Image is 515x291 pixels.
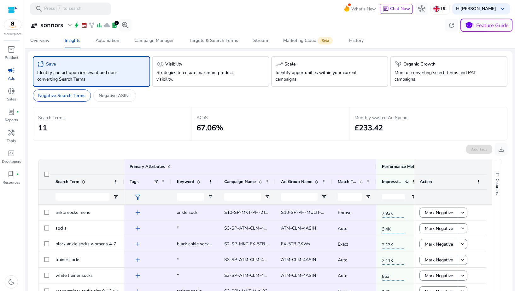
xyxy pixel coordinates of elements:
span: handyman [8,129,15,136]
p: Resources [3,180,20,185]
span: keyboard_arrow_down [499,5,506,13]
span: fiber_manual_record [16,173,19,175]
h5: Visibility [165,62,182,67]
span: 3.4K [382,223,404,233]
span: Campaign Name [224,179,256,185]
span: inventory_2 [8,46,15,53]
span: socks [56,225,67,231]
span: Impressions [382,179,402,185]
button: chatChat Now [380,4,413,14]
span: ankle sock [177,209,197,215]
span: What's New [351,3,376,14]
span: 2.13K [382,238,404,249]
p: Negative Search Terms [38,92,85,99]
button: hub [415,3,428,15]
button: Open Filter Menu [411,194,416,199]
p: ACoS [196,114,344,121]
div: Targets & Search Terms [189,38,238,43]
span: bar_chart [96,22,102,28]
span: 7.93K [382,207,404,218]
span: S3-SP-ATM-CLM-4ASIN [224,257,274,263]
p: Monitor converting search terms and PAT campaigns. [395,69,485,83]
span: S10-SP-MKT-PH-2T-01 [224,209,272,215]
input: Campaign Name Filter Input [224,193,261,201]
div: Insights [65,38,80,43]
p: Search Terms [38,114,186,121]
h3: sonnors [40,21,63,29]
p: Product [5,55,18,60]
span: EX-5TB-3KWs [281,241,310,247]
input: Match Type Filter Input [338,193,362,201]
p: Feature Guide [476,22,509,29]
p: Ads [8,76,15,81]
h5: Organic Growth [403,62,436,67]
span: visibility [156,60,164,68]
p: Phrase [338,206,371,219]
img: amazon.svg [4,20,21,29]
span: book_4 [8,170,15,178]
span: Tags [130,179,138,185]
span: / [56,5,62,12]
input: Keyword Filter Input [177,193,204,201]
span: Mark Negative [425,269,453,282]
p: Monthly wasted Ad Spend [354,114,502,121]
button: download [495,143,507,156]
span: S2-SP-MKT-EX-5TB-01 [224,241,272,247]
p: Press to search [44,5,81,12]
span: savings [37,60,45,68]
span: Search Term [56,179,79,185]
span: psychiatry [395,60,402,68]
mat-icon: keyboard_arrow_down [460,257,465,263]
p: Auto [338,269,371,282]
span: Action [420,179,432,185]
h2: £233.42 [354,123,502,133]
span: ATM-CLM-4ASIN [281,257,316,263]
button: schoolFeature Guide [460,19,512,32]
button: Open Filter Menu [321,194,326,199]
span: add [134,209,142,216]
div: Marketing Cloud [283,38,334,43]
span: search [35,5,43,13]
span: expand_more [66,21,73,29]
button: refresh [445,19,458,31]
p: UK [441,3,447,14]
h2: 11 [38,123,186,133]
mat-icon: keyboard_arrow_down [460,210,465,215]
p: Reports [5,117,18,123]
span: add [134,225,142,232]
span: bolt [73,22,80,28]
span: add [134,240,142,248]
div: Automation [96,38,119,43]
input: Ad Group Name Filter Input [281,193,318,201]
span: white trainer socks [56,272,93,278]
span: ankle socks mens [56,209,90,215]
span: campaign [8,66,15,74]
button: Mark Negative [419,239,458,249]
span: search_insights [121,21,129,29]
span: ATM-CLM-4ASIN [281,272,316,278]
p: Auto [338,254,371,266]
span: S10-SP-PH-MULTI-KW [281,209,329,215]
mat-icon: keyboard_arrow_down [460,241,465,247]
span: Beta [318,37,333,44]
span: black ankle socks womens 4-7 [177,241,237,247]
input: Search Term Filter Input [56,193,109,201]
p: Negative ASINs [99,92,131,99]
span: filter_alt [134,193,142,201]
span: Chat Now [390,6,410,12]
button: Open Filter Menu [265,194,270,199]
span: Performance Metrics [382,164,421,169]
h5: Save [46,62,56,67]
button: Mark Negative [419,255,458,265]
span: trending_up [276,60,283,68]
span: Primary Attributes [130,164,165,169]
span: lab_profile [8,108,15,116]
p: Developers [2,159,21,164]
span: ATM-CLM-4ASIN [281,225,316,231]
span: donut_small [8,87,15,95]
span: dark_mode [8,278,15,286]
span: add [134,272,142,279]
p: Strategies to ensure maximum product visibility. [156,69,247,83]
span: family_history [89,22,95,28]
span: Match Type [338,179,357,185]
